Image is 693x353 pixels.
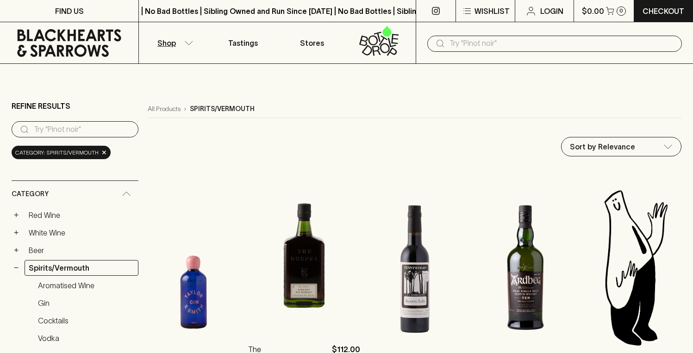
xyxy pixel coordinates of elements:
img: Taylor & Smith Gin [148,186,239,348]
p: Stores [300,37,324,49]
a: Stores [277,22,346,63]
p: Sort by Relevance [570,141,635,152]
div: Sort by Relevance [562,137,681,156]
a: Red Wine [25,207,138,223]
button: + [12,246,21,255]
p: FIND US [55,6,84,17]
p: Checkout [643,6,684,17]
p: Refine Results [12,100,70,111]
img: The Gospel Straight Rye Whiskey [248,168,360,330]
a: Gin [34,295,138,311]
a: Beer [25,242,138,258]
input: Try "Pinot noir" [450,36,674,51]
a: White Wine [25,225,138,241]
button: − [12,263,21,272]
input: Try “Pinot noir” [34,122,131,137]
p: $0.00 [582,6,604,17]
p: › [184,104,186,114]
button: Shop [139,22,208,63]
img: Blackhearts & Sparrows Man [590,186,681,348]
div: Category [12,181,138,207]
p: spirits/vermouth [190,104,255,114]
img: Pennyweight Reserve Ruby [369,186,461,348]
span: × [101,148,107,157]
a: Spirits/Vermouth [25,260,138,276]
p: Tastings [228,37,258,49]
a: All Products [148,104,181,114]
button: + [12,228,21,237]
a: Cocktails [34,313,138,328]
p: Shop [157,37,176,49]
a: Tastings [208,22,277,63]
a: Vodka [34,330,138,346]
p: Wishlist [474,6,510,17]
button: + [12,211,21,220]
span: Category: spirits/vermouth [15,148,99,157]
p: Login [540,6,563,17]
a: Aromatised Wine [34,278,138,293]
p: 0 [619,8,623,13]
span: Category [12,188,49,200]
img: Ardbeg 10YO Islay Single Malt Scotch Whisky [469,186,581,348]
